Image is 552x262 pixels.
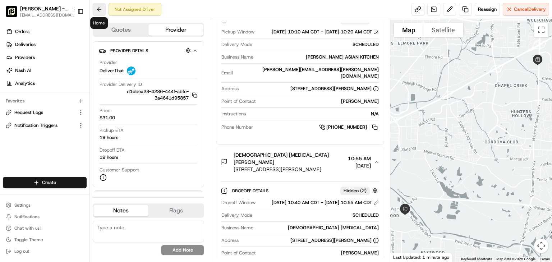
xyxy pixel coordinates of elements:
button: Show street map [394,23,423,37]
a: Analytics [3,78,89,89]
span: 10:55 AM [348,155,371,162]
button: [EMAIL_ADDRESS][DOMAIN_NAME] [20,12,78,18]
button: Notifications [3,212,87,222]
div: 📗 [7,161,13,167]
button: Keyboard shortcuts [461,257,492,262]
img: 1736555255976-a54dd68f-1ca7-489b-9aae-adbdc363a1c4 [7,68,20,81]
span: Price [100,107,110,114]
button: Toggle Theme [3,235,87,245]
div: [DEMOGRAPHIC_DATA] [MEDICAL_DATA] [256,225,379,231]
a: Open this area in Google Maps (opens a new window) [392,252,416,262]
div: 19 hours [100,134,118,141]
button: Map camera controls [534,239,548,253]
img: Masood Aslam [7,124,19,135]
div: Start new chat [32,68,118,75]
button: [DEMOGRAPHIC_DATA] [MEDICAL_DATA] [PERSON_NAME][STREET_ADDRESS][PERSON_NAME]10:55 AM[DATE] [216,147,384,177]
div: [DATE] 10:40 AM CDT - [DATE] 10:55 AM CDT [272,199,379,206]
div: Favorites [3,95,87,107]
div: [STREET_ADDRESS][PERSON_NAME] [290,86,379,92]
a: Orders [3,26,89,37]
a: Powered byPylon [51,178,87,183]
a: Terms (opens in new tab) [540,257,550,261]
div: [PERSON_NAME] ASIAN KITCHEN [256,54,379,60]
button: Toggle fullscreen view [534,23,548,37]
span: DeliverThat [100,68,124,74]
span: Log out [14,248,29,254]
span: API Documentation [68,160,115,167]
button: Hidden (2) [340,186,379,195]
button: [PERSON_NAME] - Countrywood [GEOGRAPHIC_DATA] [20,5,70,12]
span: [DATE] [348,162,371,169]
div: [DATE] 10:10 AM CDT - [DATE] 10:20 AM CDT [272,29,379,35]
button: Quotes [93,24,148,36]
a: Deliveries [3,39,89,50]
p: Welcome 👋 [7,28,131,40]
button: Show satellite imagery [423,23,463,37]
span: Hidden ( 2 ) [344,188,367,194]
span: Knowledge Base [14,160,55,167]
span: Analytics [15,80,35,87]
span: [DATE] [64,111,78,117]
span: Chat with us! [14,225,41,231]
div: [STREET_ADDRESS][PERSON_NAME] [290,237,379,244]
span: Address [221,86,239,92]
span: Cancel Delivery [514,6,546,13]
a: 📗Knowledge Base [4,157,58,170]
span: Notifications [14,214,40,220]
button: Notification Triggers [3,120,87,131]
div: 19 hours [100,154,118,161]
div: [PERSON_NAME][EMAIL_ADDRESS][PERSON_NAME][DOMAIN_NAME] [236,66,379,79]
span: [DATE] [64,130,78,136]
span: [PHONE_NUMBER] [326,124,367,130]
button: See all [111,92,131,100]
button: Settings [3,200,87,210]
span: Toggle Theme [14,237,43,243]
img: Nash [7,7,22,21]
span: $31.00 [100,115,115,121]
span: Notification Triggers [14,122,57,129]
span: • [60,130,62,136]
button: Notes [93,205,148,216]
span: Pylon [72,178,87,183]
div: Past conversations [7,93,48,99]
a: [PHONE_NUMBER] [319,123,379,131]
img: 1736555255976-a54dd68f-1ca7-489b-9aae-adbdc363a1c4 [14,111,20,117]
span: Orders [15,28,29,35]
span: Point of Contact [221,98,256,105]
button: CancelDelivery [503,3,549,16]
span: Provider Details [110,48,148,54]
span: • [60,111,62,117]
span: Providers [15,54,35,61]
span: [PERSON_NAME] [22,111,58,117]
a: Notification Triggers [6,122,75,129]
div: 💻 [61,161,66,167]
span: Create [42,179,56,186]
span: Reassign [478,6,497,13]
span: Deliveries [15,41,36,48]
span: Dropoff ETA [100,147,125,153]
button: Log out [3,246,87,256]
img: Brittany Newman [7,104,19,116]
span: Provider Delivery ID [100,81,142,88]
span: Email [221,70,233,76]
button: Pei Wei - Countrywood Memphis[PERSON_NAME] - Countrywood [GEOGRAPHIC_DATA][EMAIL_ADDRESS][DOMAIN_... [3,3,74,20]
span: Customer Support [100,167,139,173]
span: Provider [100,59,117,66]
div: N/A [249,111,379,117]
span: Request Logs [14,109,43,116]
button: Start new chat [122,70,131,79]
a: Providers [3,52,89,63]
span: Phone Number [221,124,253,130]
span: Settings [14,202,31,208]
span: Point of Contact [221,250,256,256]
img: Google [392,252,416,262]
img: 9188753566659_6852d8bf1fb38e338040_72.png [15,68,28,81]
div: [PERSON_NAME] [259,98,379,105]
span: Dropoff Window [221,199,256,206]
div: Last Updated: 1 minute ago [390,253,452,262]
div: Home [90,17,108,29]
button: Request Logs [3,107,87,118]
a: 💻API Documentation [58,157,118,170]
